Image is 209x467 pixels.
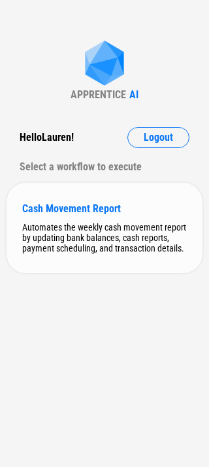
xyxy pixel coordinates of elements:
[22,222,187,253] div: Automates the weekly cash movement report by updating bank balances, cash reports, payment schedu...
[22,202,187,215] div: Cash Movement Report
[71,88,126,101] div: APPRENTICE
[144,132,173,143] span: Logout
[129,88,138,101] div: AI
[78,41,131,88] img: Apprentice AI
[20,157,189,177] div: Select a workflow to execute
[20,127,74,148] div: Hello Lauren !
[127,127,189,148] button: Logout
